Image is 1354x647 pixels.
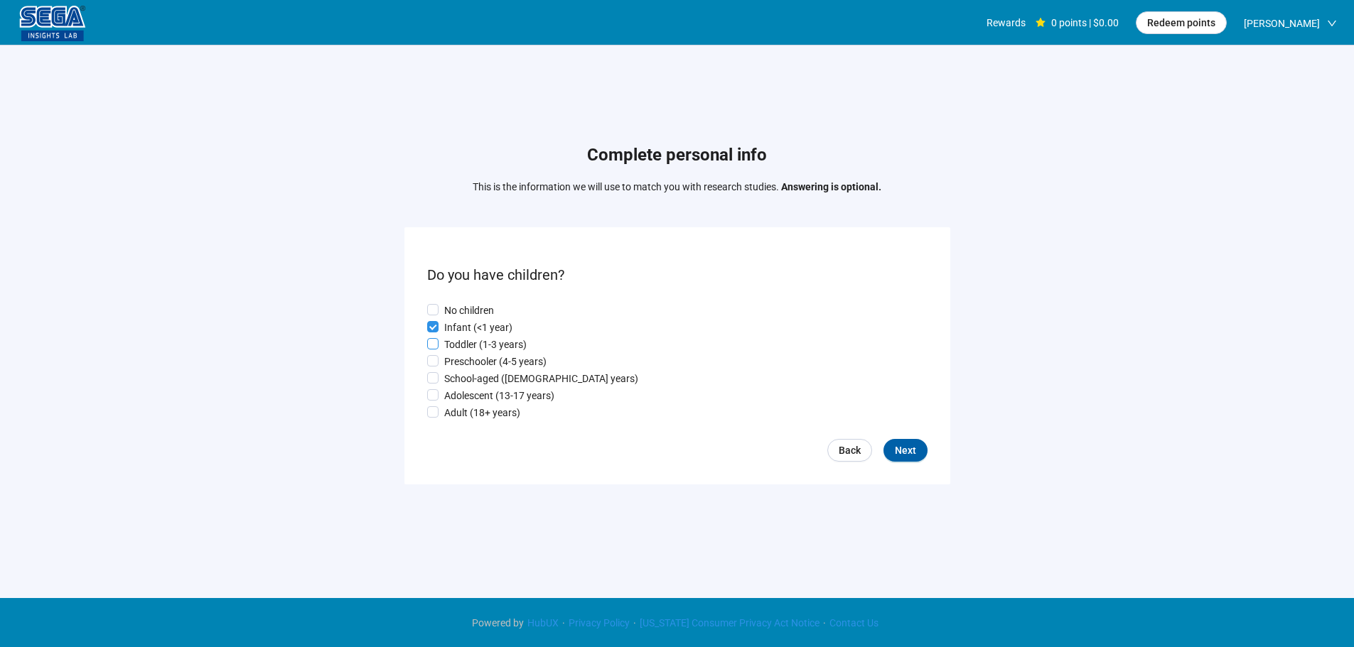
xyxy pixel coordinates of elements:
span: down [1327,18,1337,28]
p: Do you have children? [427,264,928,286]
a: HubUX [524,617,562,629]
span: [PERSON_NAME] [1244,1,1320,46]
a: Back [827,439,872,462]
span: Powered by [472,617,524,629]
a: Privacy Policy [565,617,633,629]
a: [US_STATE] Consumer Privacy Act Notice [636,617,823,629]
p: Adolescent (13-17 years) [444,388,554,403]
p: Toddler (1-3 years) [444,337,527,352]
span: Next [895,442,916,458]
h1: Complete personal info [473,142,881,169]
strong: Answering is optional. [781,181,881,192]
span: Back [839,442,861,458]
p: This is the information we will use to match you with research studies. [473,179,881,195]
button: Redeem points [1136,11,1227,34]
p: Preschooler (4-5 years) [444,354,547,369]
p: Infant (<1 year) [444,320,512,335]
p: Adult (18+ years) [444,405,520,420]
span: Redeem points [1147,15,1215,31]
div: · · · [472,615,882,631]
p: No children [444,303,494,318]
p: School-aged ([DEMOGRAPHIC_DATA] years) [444,371,638,386]
button: Next [883,439,928,462]
span: star [1036,18,1046,28]
a: Contact Us [826,617,882,629]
